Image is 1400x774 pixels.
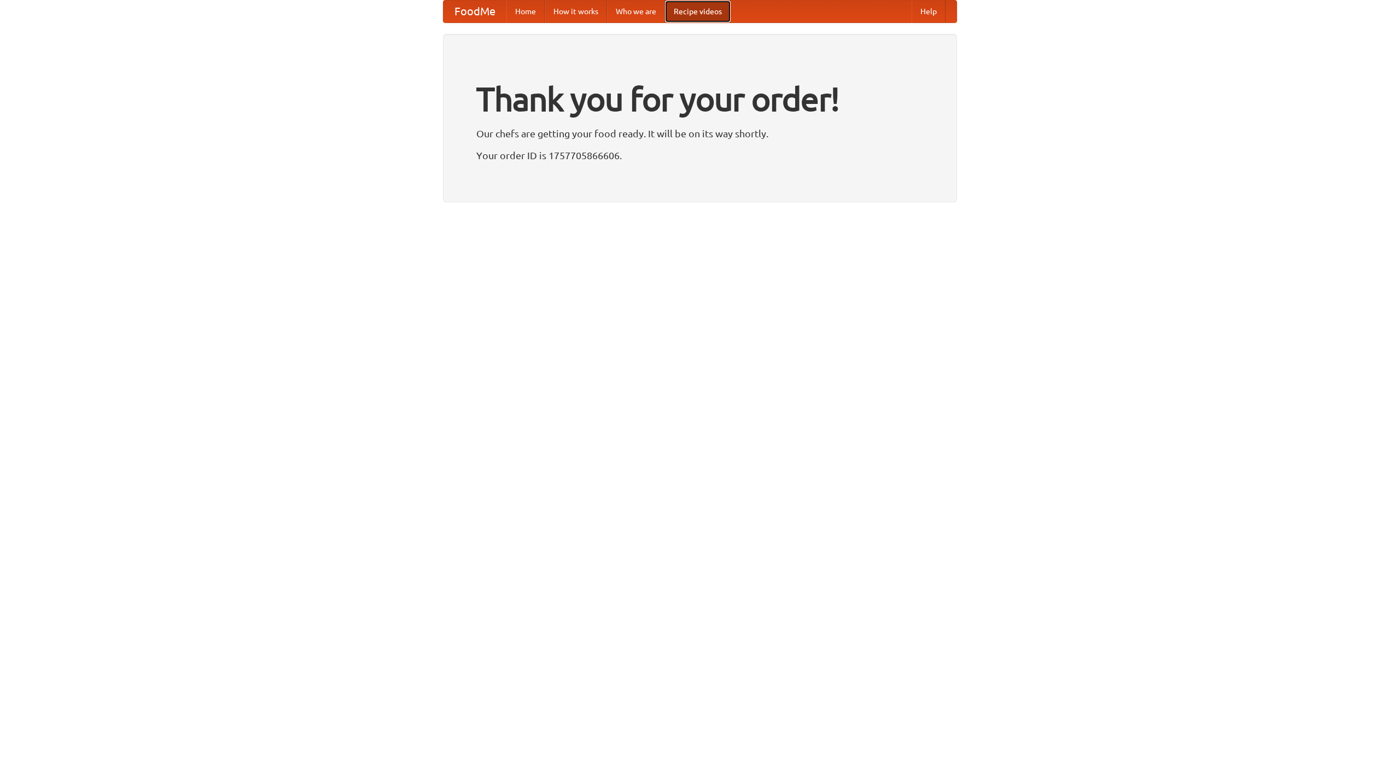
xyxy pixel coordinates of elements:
a: Help [912,1,946,22]
p: Your order ID is 1757705866606. [476,147,924,164]
a: Home [506,1,545,22]
a: Who we are [607,1,665,22]
h1: Thank you for your order! [476,73,924,125]
a: How it works [545,1,607,22]
a: Recipe videos [665,1,731,22]
p: Our chefs are getting your food ready. It will be on its way shortly. [476,125,924,142]
a: FoodMe [444,1,506,22]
